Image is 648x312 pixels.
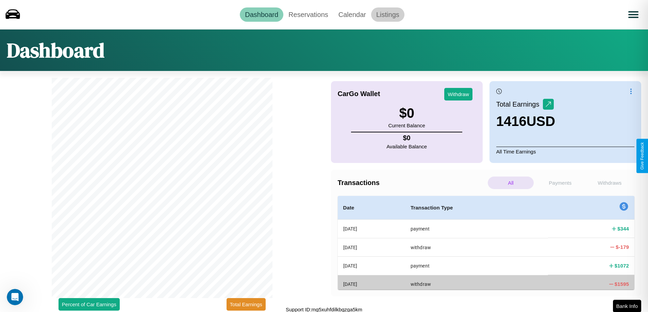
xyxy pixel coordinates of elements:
th: [DATE] [338,220,405,238]
button: Percent of Car Earnings [59,298,120,311]
iframe: Intercom live chat [7,289,23,305]
button: Open menu [624,5,643,24]
h4: CarGo Wallet [338,90,380,98]
p: Available Balance [386,142,427,151]
p: All Time Earnings [496,147,634,156]
h3: $ 0 [388,106,425,121]
a: Dashboard [240,7,283,22]
h4: $ 1072 [615,262,629,269]
p: Withdraws [587,177,633,189]
a: Calendar [333,7,371,22]
h4: Date [343,204,400,212]
th: withdraw [405,238,548,256]
h1: Dashboard [7,36,104,64]
p: All [488,177,534,189]
th: payment [405,257,548,275]
a: Listings [371,7,404,22]
th: [DATE] [338,275,405,293]
th: payment [405,220,548,238]
h4: $ -179 [616,243,629,251]
h4: Transaction Type [411,204,543,212]
h4: $ 1595 [615,280,629,288]
th: [DATE] [338,257,405,275]
button: Total Earnings [227,298,266,311]
h3: 1416 USD [496,114,555,129]
a: Reservations [283,7,333,22]
table: simple table [338,196,635,293]
div: Give Feedback [640,142,645,170]
h4: $ 0 [386,134,427,142]
th: withdraw [405,275,548,293]
p: Current Balance [388,121,425,130]
p: Payments [537,177,583,189]
h4: $ 344 [617,225,629,232]
h4: Transactions [338,179,486,187]
p: Total Earnings [496,98,543,110]
th: [DATE] [338,238,405,256]
button: Withdraw [444,88,472,100]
